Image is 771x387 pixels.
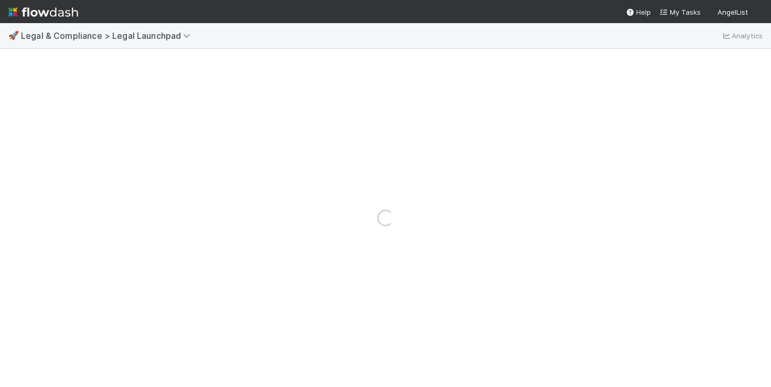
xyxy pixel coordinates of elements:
span: 🚀 [8,31,19,40]
a: Analytics [721,29,763,42]
a: My Tasks [659,7,701,17]
span: Legal & Compliance > Legal Launchpad [21,30,196,41]
span: My Tasks [659,8,701,16]
span: AngelList [718,8,748,16]
img: avatar_0b1dbcb8-f701-47e0-85bc-d79ccc0efe6c.png [752,7,763,18]
div: Help [626,7,651,17]
img: logo-inverted-e16ddd16eac7371096b0.svg [8,3,78,21]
